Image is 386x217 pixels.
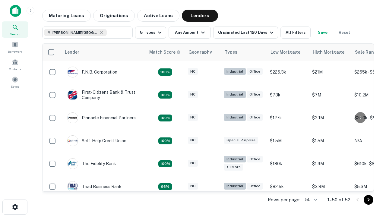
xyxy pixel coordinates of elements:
[247,114,263,121] div: Office
[182,10,218,22] button: Lenders
[68,113,78,123] img: picture
[188,160,198,167] div: NC
[224,183,246,190] div: Industrial
[188,68,198,75] div: NC
[68,90,78,100] img: picture
[149,49,181,55] div: Capitalize uses an advanced AI algorithm to match your search with the best lender. The match sco...
[267,175,309,198] td: $82.5k
[11,84,20,89] span: Saved
[10,32,21,36] span: Search
[158,91,172,99] div: Matching Properties: 8, hasApolloMatch: undefined
[67,135,126,146] div: Self-help Credit Union
[8,49,22,54] span: Borrowers
[67,90,140,100] div: First-citizens Bank & Trust Company
[267,44,309,61] th: Low Mortgage
[68,136,78,146] img: picture
[247,91,263,98] div: Office
[68,181,78,192] img: picture
[309,129,351,152] td: $1.5M
[280,27,311,39] button: All Filters
[267,83,309,106] td: $73k
[9,67,21,71] span: Contacts
[309,106,351,129] td: $3.1M
[247,183,263,190] div: Office
[2,74,28,90] a: Saved
[2,56,28,73] a: Contacts
[158,115,172,122] div: Matching Properties: 13, hasApolloMatch: undefined
[188,91,198,98] div: NC
[364,195,373,205] button: Go to next page
[2,39,28,55] a: Borrowers
[224,164,243,171] div: + 1 more
[149,49,179,55] h6: Match Score
[267,106,309,129] td: $127k
[267,152,309,175] td: $180k
[218,29,275,36] div: Originated Last 120 Days
[309,61,351,83] td: $21M
[267,61,309,83] td: $225.3k
[67,67,117,77] div: F.n.b. Corporation
[309,175,351,198] td: $3.8M
[67,112,136,123] div: Pinnacle Financial Partners
[267,129,309,152] td: $1.5M
[224,156,246,163] div: Industrial
[271,49,300,56] div: Low Mortgage
[135,27,166,39] button: 8 Types
[224,68,246,75] div: Industrial
[268,196,300,203] p: Rows per page:
[247,68,263,75] div: Office
[169,27,211,39] button: Any Amount
[313,49,344,56] div: High Mortgage
[188,114,198,121] div: NC
[335,27,354,39] button: Reset
[10,5,21,17] img: capitalize-icon.png
[68,67,78,77] img: picture
[188,137,198,144] div: NC
[213,27,278,39] button: Originated Last 120 Days
[309,44,351,61] th: High Mortgage
[224,137,258,144] div: Special Purpose
[309,83,351,106] td: $7M
[225,49,237,56] div: Types
[61,44,146,61] th: Lender
[158,183,172,190] div: Matching Properties: 7, hasApolloMatch: undefined
[188,183,198,190] div: NC
[224,91,246,98] div: Industrial
[65,49,79,56] div: Lender
[224,114,246,121] div: Industrial
[158,160,172,168] div: Matching Properties: 13, hasApolloMatch: undefined
[327,196,350,203] p: 1–50 of 52
[52,30,98,35] span: [PERSON_NAME][GEOGRAPHIC_DATA], [GEOGRAPHIC_DATA]
[42,10,91,22] button: Maturing Loans
[188,49,212,56] div: Geography
[67,158,116,169] div: The Fidelity Bank
[303,195,318,204] div: 50
[67,181,122,192] div: Triad Business Bank
[158,68,172,76] div: Matching Properties: 9, hasApolloMatch: undefined
[309,152,351,175] td: $1.9M
[158,137,172,145] div: Matching Properties: 11, hasApolloMatch: undefined
[247,156,263,163] div: Office
[313,27,332,39] button: Save your search to get updates of matches that match your search criteria.
[2,21,28,38] a: Search
[137,10,179,22] button: Active Loans
[146,44,185,61] th: Capitalize uses an advanced AI algorithm to match your search with the best lender. The match sco...
[93,10,135,22] button: Originations
[68,159,78,169] img: picture
[185,44,221,61] th: Geography
[221,44,267,61] th: Types
[356,149,386,178] iframe: Chat Widget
